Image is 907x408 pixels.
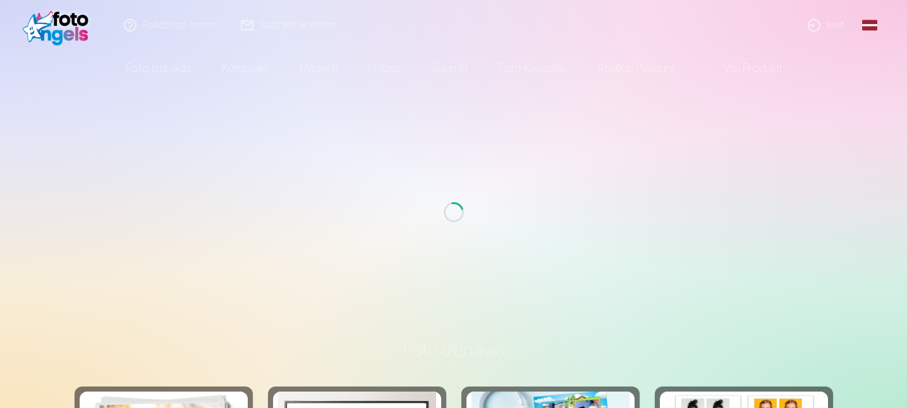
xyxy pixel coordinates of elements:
a: Suvenīri [416,51,483,86]
a: Krūzes [353,51,416,86]
a: Komplekti [207,51,284,86]
a: Foto kalendāri [483,51,582,86]
a: Atslēgu piekariņi [582,51,688,86]
img: /fa1 [23,5,95,45]
a: Foto izdrukas [111,51,207,86]
h3: Foto izdrukas [85,339,823,361]
a: Visi produkti [688,51,797,86]
a: Magnēti [284,51,353,86]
